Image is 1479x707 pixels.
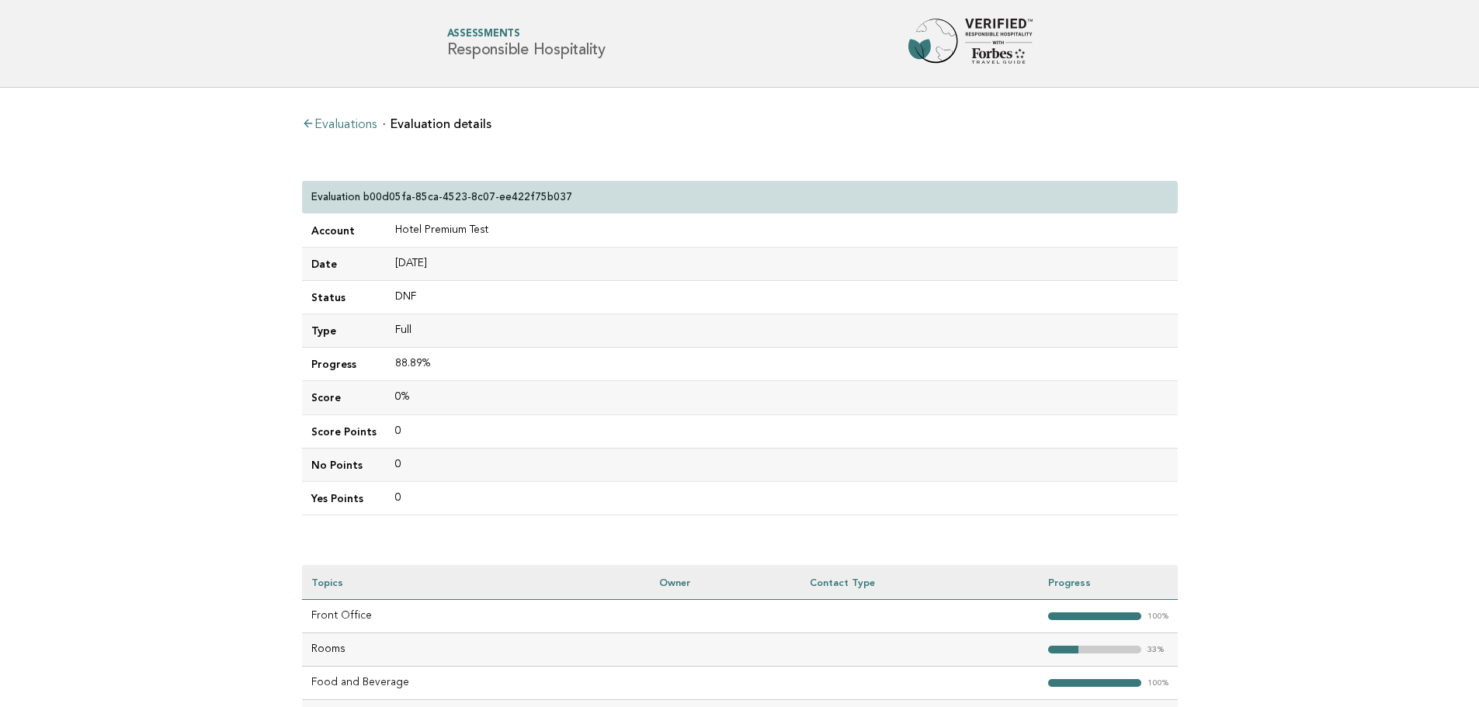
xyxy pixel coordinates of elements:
[1147,646,1164,654] em: 33%
[800,565,1039,600] th: Contact Type
[1147,679,1168,688] em: 100%
[386,248,1178,281] td: [DATE]
[386,481,1178,515] td: 0
[302,248,386,281] td: Date
[383,118,491,130] li: Evaluation details
[302,214,386,248] td: Account
[386,348,1178,381] td: 88.89%
[386,281,1178,314] td: DNF
[302,565,651,600] th: Topics
[1147,612,1168,621] em: 100%
[447,29,606,40] span: Assessments
[302,600,651,633] td: Front Office
[386,414,1178,448] td: 0
[650,565,800,600] th: Owner
[386,214,1178,248] td: Hotel Premium Test
[311,190,572,204] p: Evaluation b00d05fa-85ca-4523-8c07-ee422f75b037
[302,314,386,348] td: Type
[386,314,1178,348] td: Full
[302,414,386,448] td: Score Points
[302,448,386,481] td: No Points
[302,667,651,700] td: Food and Beverage
[1048,646,1079,654] strong: ">
[386,448,1178,481] td: 0
[302,348,386,381] td: Progress
[1048,679,1141,688] strong: ">
[302,481,386,515] td: Yes Points
[302,381,386,414] td: Score
[1039,565,1178,600] th: Progress
[1048,612,1141,621] strong: ">
[302,633,651,667] td: Rooms
[447,29,606,58] h1: Responsible Hospitality
[302,119,377,131] a: Evaluations
[908,19,1033,68] img: Forbes Travel Guide
[386,381,1178,414] td: 0%
[302,281,386,314] td: Status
